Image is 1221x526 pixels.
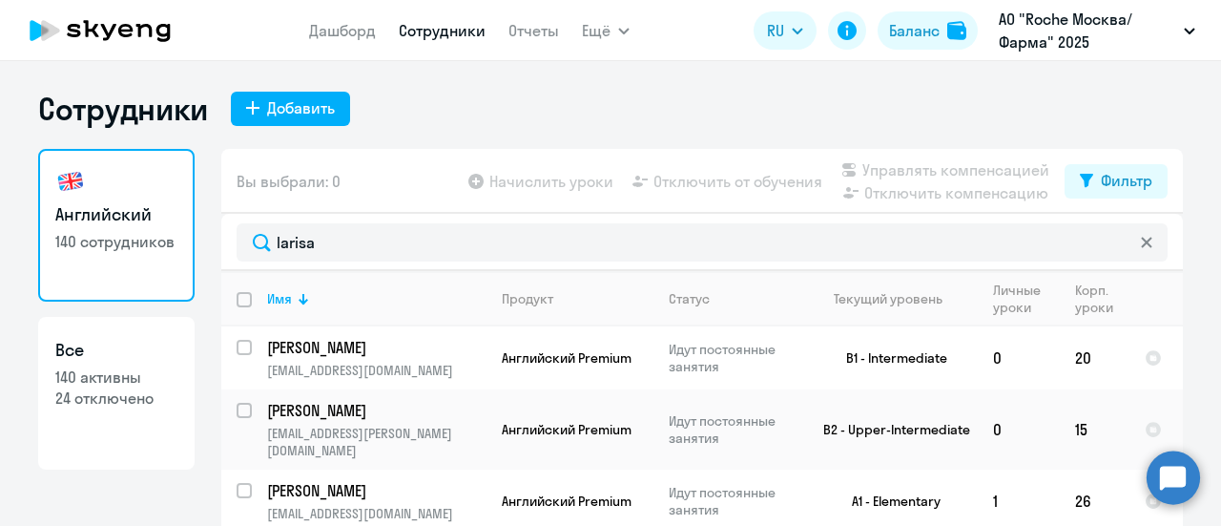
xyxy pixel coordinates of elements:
button: Добавить [231,92,350,126]
a: [PERSON_NAME] [267,337,486,358]
div: Имя [267,290,486,307]
td: 0 [978,389,1060,470]
p: [EMAIL_ADDRESS][PERSON_NAME][DOMAIN_NAME] [267,425,486,459]
div: Имя [267,290,292,307]
p: Идут постоянные занятия [669,341,799,375]
button: Фильтр [1065,164,1168,199]
h3: Все [55,338,177,363]
div: Корп. уроки [1075,282,1113,316]
div: Личные уроки [993,282,1059,316]
span: Английский Premium [502,349,631,367]
td: 15 [1060,389,1129,470]
button: АО "Roche Москва/Фарма" 2025 постоплата, [GEOGRAPHIC_DATA] | ЗАО Рош [GEOGRAPHIC_DATA] (IT-департ... [989,8,1205,53]
button: RU [754,11,817,50]
p: [PERSON_NAME] [267,400,483,421]
span: Английский Premium [502,421,631,438]
div: Продукт [502,290,652,307]
p: Идут постоянные занятия [669,412,799,447]
div: Текущий уровень [816,290,977,307]
img: balance [947,21,966,40]
span: RU [767,19,784,42]
span: Ещё [582,19,610,42]
img: english [55,166,86,197]
h1: Сотрудники [38,90,208,128]
a: [PERSON_NAME] [267,400,486,421]
p: [EMAIL_ADDRESS][DOMAIN_NAME] [267,362,486,379]
td: 20 [1060,326,1129,389]
span: Английский Premium [502,493,631,510]
div: Текущий уровень [834,290,942,307]
div: Личные уроки [993,282,1042,316]
a: Отчеты [508,21,559,40]
div: Статус [669,290,710,307]
a: Английский140 сотрудников [38,149,195,302]
td: B2 - Upper-Intermediate [800,389,978,470]
p: АО "Roche Москва/Фарма" 2025 постоплата, [GEOGRAPHIC_DATA] | ЗАО Рош [GEOGRAPHIC_DATA] (IT-департ... [999,8,1176,53]
div: Корп. уроки [1075,282,1128,316]
input: Поиск по имени, email, продукту или статусу [237,223,1168,262]
p: [PERSON_NAME] [267,337,483,358]
div: Добавить [267,96,335,119]
h3: Английский [55,202,177,227]
a: [PERSON_NAME] [267,480,486,501]
p: [EMAIL_ADDRESS][DOMAIN_NAME] [267,505,486,522]
a: Сотрудники [399,21,486,40]
a: Дашборд [309,21,376,40]
p: 140 активны [55,367,177,388]
p: 24 отключено [55,388,177,409]
div: Фильтр [1101,169,1152,192]
span: Вы выбрали: 0 [237,170,341,193]
td: B1 - Intermediate [800,326,978,389]
div: Статус [669,290,799,307]
p: Идут постоянные занятия [669,484,799,518]
a: Все140 активны24 отключено [38,317,195,470]
p: 140 сотрудников [55,231,177,252]
button: Ещё [582,11,630,50]
div: Баланс [889,19,940,42]
p: [PERSON_NAME] [267,480,483,501]
div: Продукт [502,290,553,307]
button: Балансbalance [878,11,978,50]
td: 0 [978,326,1060,389]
